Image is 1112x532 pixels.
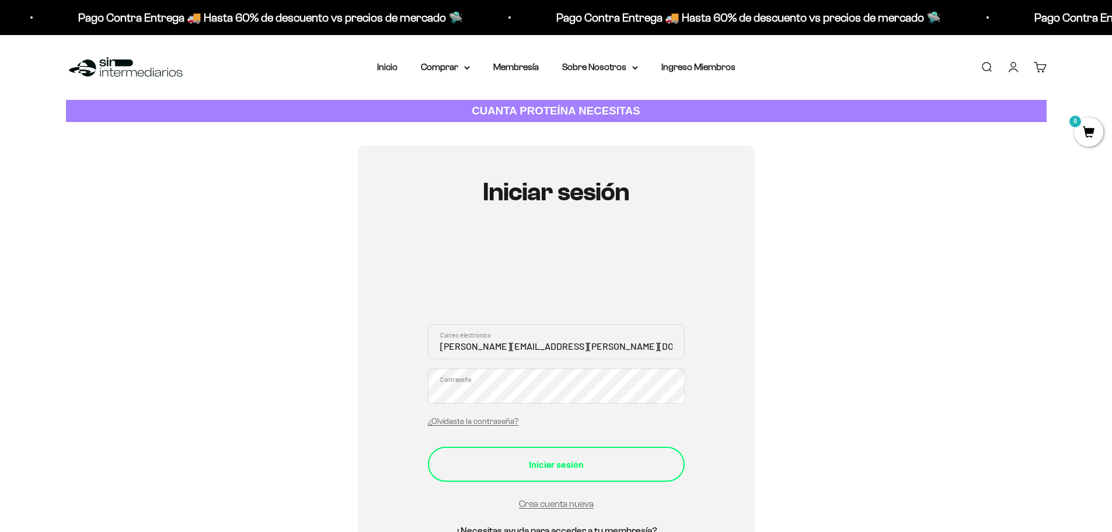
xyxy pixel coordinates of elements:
a: ¿Olvidaste la contraseña? [428,417,518,426]
summary: Comprar [421,60,470,75]
p: Pago Contra Entrega 🚚 Hasta 60% de descuento vs precios de mercado 🛸 [34,8,419,27]
a: Inicio [377,62,398,72]
button: Iniciar sesión [428,447,685,482]
a: CUANTA PROTEÍNA NECESITAS [66,100,1047,123]
p: Pago Contra Entrega 🚚 Hasta 60% de descuento vs precios de mercado 🛸 [513,8,897,27]
a: Crea cuenta nueva [519,499,594,509]
a: Ingreso Miembros [661,62,735,72]
div: Iniciar sesión [451,457,661,472]
summary: Sobre Nosotros [562,60,638,75]
strong: CUANTA PROTEÍNA NECESITAS [472,105,640,117]
a: 0 [1074,127,1103,140]
iframe: Social Login Buttons [428,241,685,310]
a: Membresía [493,62,539,72]
mark: 0 [1068,114,1082,128]
h1: Iniciar sesión [428,178,685,206]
